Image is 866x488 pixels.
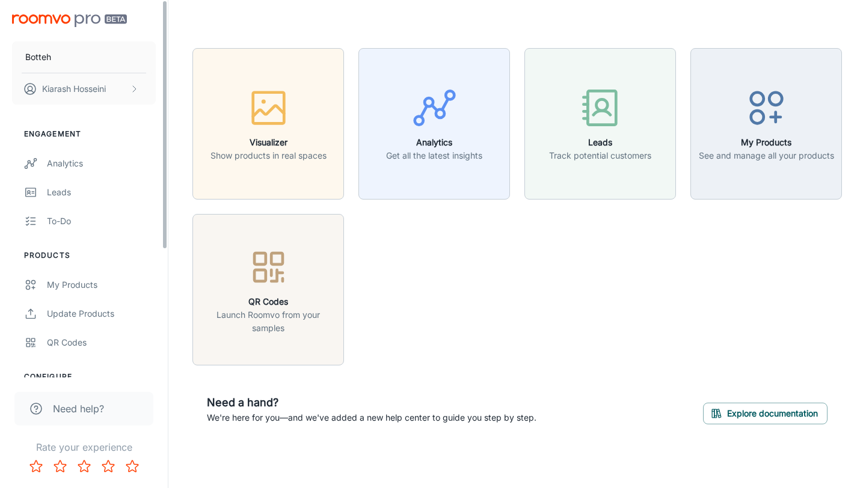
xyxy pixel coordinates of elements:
[48,454,72,478] button: Rate 2 star
[207,394,536,411] h6: Need a hand?
[192,48,344,200] button: VisualizerShow products in real spaces
[53,401,104,416] span: Need help?
[192,214,344,365] button: QR CodesLaunch Roomvo from your samples
[72,454,96,478] button: Rate 3 star
[358,117,510,129] a: AnalyticsGet all the latest insights
[47,157,156,170] div: Analytics
[12,41,156,73] button: Botteh
[386,136,482,149] h6: Analytics
[120,454,144,478] button: Rate 5 star
[210,136,327,149] h6: Visualizer
[549,149,651,162] p: Track potential customers
[207,411,536,424] p: We're here for you—and we've added a new help center to guide you step by step.
[42,82,106,96] p: Kiarash Hosseini
[10,440,158,454] p: Rate your experience
[12,73,156,105] button: Kiarash Hosseini
[699,149,834,162] p: See and manage all your products
[47,215,156,228] div: To-do
[386,149,482,162] p: Get all the latest insights
[690,48,842,200] button: My ProductsSee and manage all your products
[703,406,828,418] a: Explore documentation
[25,50,51,64] p: Botteh
[549,136,651,149] h6: Leads
[200,308,336,335] p: Launch Roomvo from your samples
[703,403,828,424] button: Explore documentation
[12,14,127,27] img: Roomvo PRO Beta
[47,336,156,349] div: QR Codes
[24,454,48,478] button: Rate 1 star
[200,295,336,308] h6: QR Codes
[699,136,834,149] h6: My Products
[47,186,156,199] div: Leads
[96,454,120,478] button: Rate 4 star
[47,278,156,291] div: My Products
[210,149,327,162] p: Show products in real spaces
[192,282,344,294] a: QR CodesLaunch Roomvo from your samples
[47,307,156,320] div: Update Products
[690,117,842,129] a: My ProductsSee and manage all your products
[358,48,510,200] button: AnalyticsGet all the latest insights
[524,48,676,200] button: LeadsTrack potential customers
[524,117,676,129] a: LeadsTrack potential customers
